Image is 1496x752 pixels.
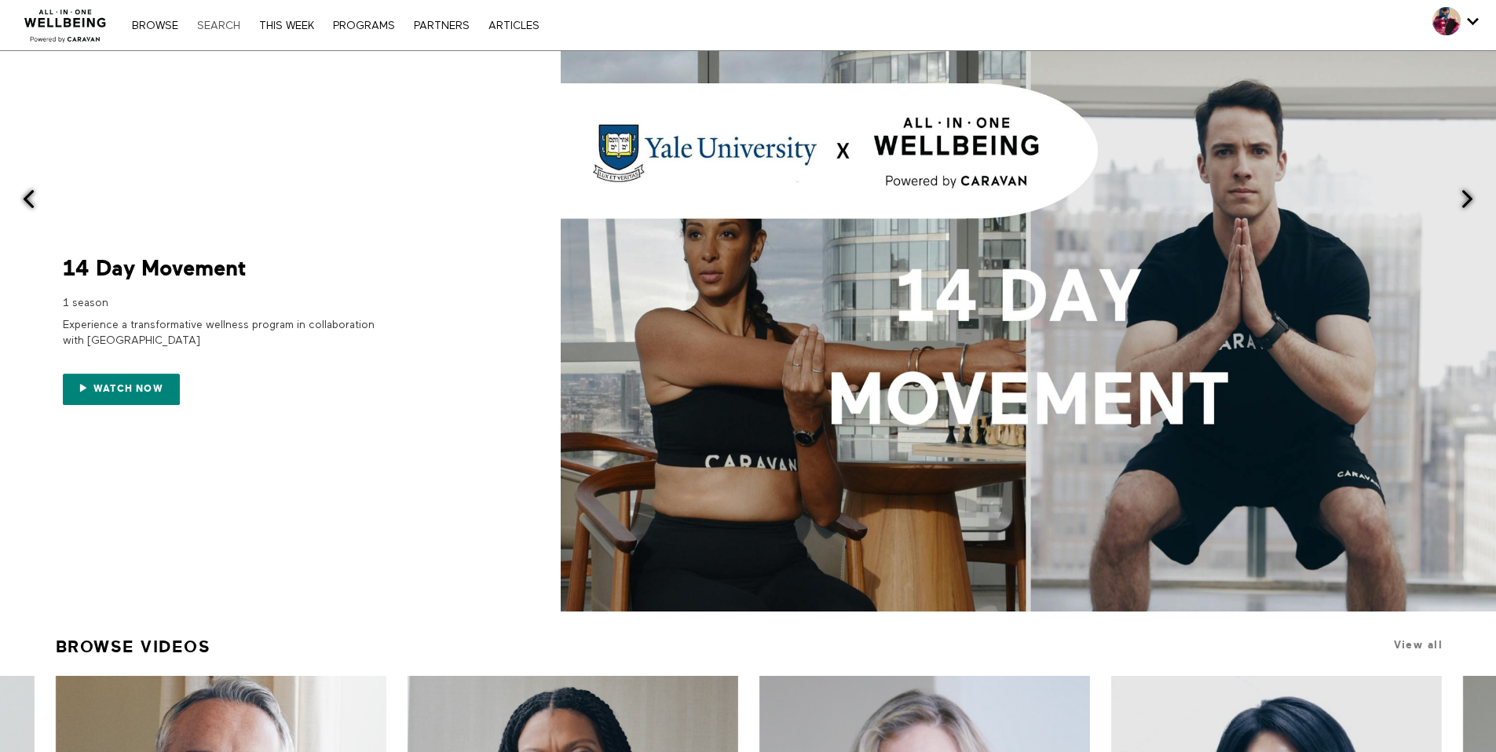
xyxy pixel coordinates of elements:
[1394,639,1443,651] a: View all
[251,20,322,31] a: THIS WEEK
[189,20,248,31] a: Search
[124,20,186,31] a: Browse
[325,20,403,31] a: PROGRAMS
[481,20,547,31] a: ARTICLES
[56,630,211,663] a: Browse Videos
[406,20,477,31] a: PARTNERS
[124,17,547,33] nav: Primary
